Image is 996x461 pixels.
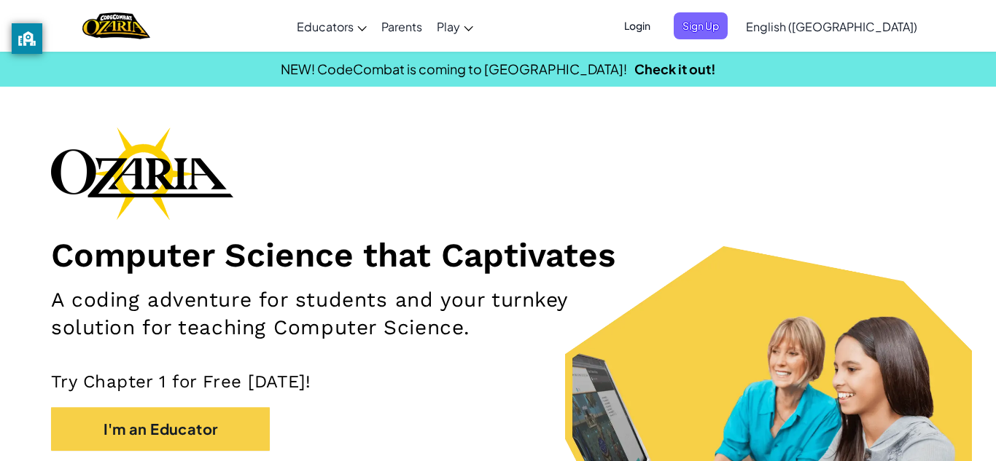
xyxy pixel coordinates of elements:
[82,11,150,41] a: Ozaria by CodeCombat logo
[51,286,650,342] h2: A coding adventure for students and your turnkey solution for teaching Computer Science.
[51,127,233,220] img: Ozaria branding logo
[374,7,429,46] a: Parents
[429,7,481,46] a: Play
[12,23,42,54] button: privacy banner
[51,235,945,275] h1: Computer Science that Captivates
[82,11,150,41] img: Home
[51,371,945,393] p: Try Chapter 1 for Free [DATE]!
[297,19,354,34] span: Educators
[281,60,627,77] span: NEW! CodeCombat is coming to [GEOGRAPHIC_DATA]!
[674,12,728,39] button: Sign Up
[746,19,917,34] span: English ([GEOGRAPHIC_DATA])
[615,12,659,39] button: Login
[739,7,925,46] a: English ([GEOGRAPHIC_DATA])
[289,7,374,46] a: Educators
[634,60,716,77] a: Check it out!
[51,407,270,451] button: I'm an Educator
[437,19,460,34] span: Play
